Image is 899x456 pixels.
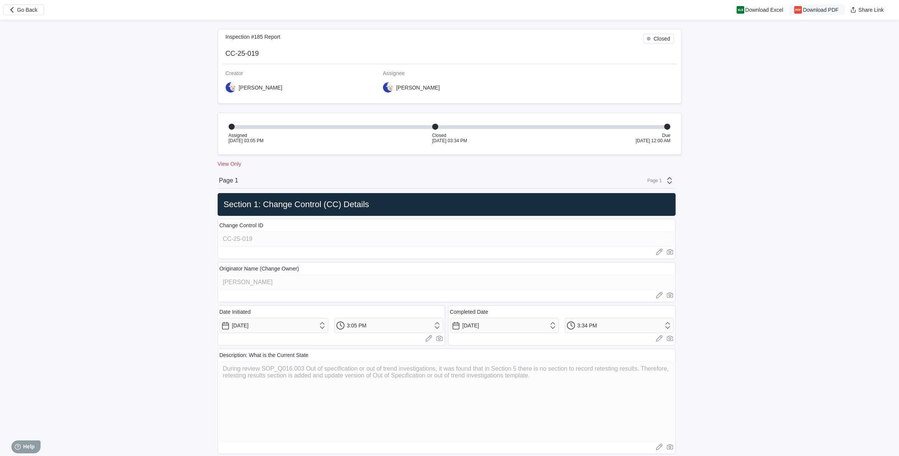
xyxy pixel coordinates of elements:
button: Go Back [3,5,44,15]
input: Type here... [220,275,674,290]
span: Download PDF [803,7,839,13]
div: Closed [654,36,670,42]
input: Select a date [220,318,328,333]
div: Assignee [383,70,534,76]
span: Share Link [858,7,884,13]
img: sheep.png [383,82,393,93]
div: Due [636,133,671,138]
div: Page 1 [219,177,238,184]
div: Assigned [229,133,264,138]
span: Go Back [17,7,38,13]
div: Date Initiated [220,309,251,315]
div: Closed [432,133,467,138]
div: Page 1 [643,178,662,183]
h2: Section 1: Change Control (CC) Details [221,199,673,210]
span: CC-25-019 [226,50,259,57]
div: Originator Name (Change Owner) [220,266,299,272]
input: Type here... [220,231,674,247]
button: Download Excel [732,5,789,15]
div: Change Control ID [220,222,264,228]
textarea: During review SOP_Q016.003 Out of specification or out of trend investigations, it was found that... [220,361,674,442]
input: Select a time [565,318,674,333]
div: Description: What is the Current State [220,352,309,358]
div: [DATE] 03:34 PM [432,138,467,143]
input: Select a time [334,318,443,333]
div: [PERSON_NAME] [396,85,440,91]
button: Download PDF [789,5,845,15]
div: [PERSON_NAME] [239,85,282,91]
div: [DATE] 03:05 PM [229,138,264,143]
div: Completed Date [450,309,488,315]
div: View Only [218,161,682,167]
div: Inspection #185 Report [226,34,281,44]
span: Download Excel [745,7,783,13]
div: Creator [226,70,377,76]
div: [DATE] 12:00 AM [636,138,671,143]
img: sheep.png [226,82,236,93]
button: Share Link [845,5,890,15]
input: Select a date [450,318,559,333]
